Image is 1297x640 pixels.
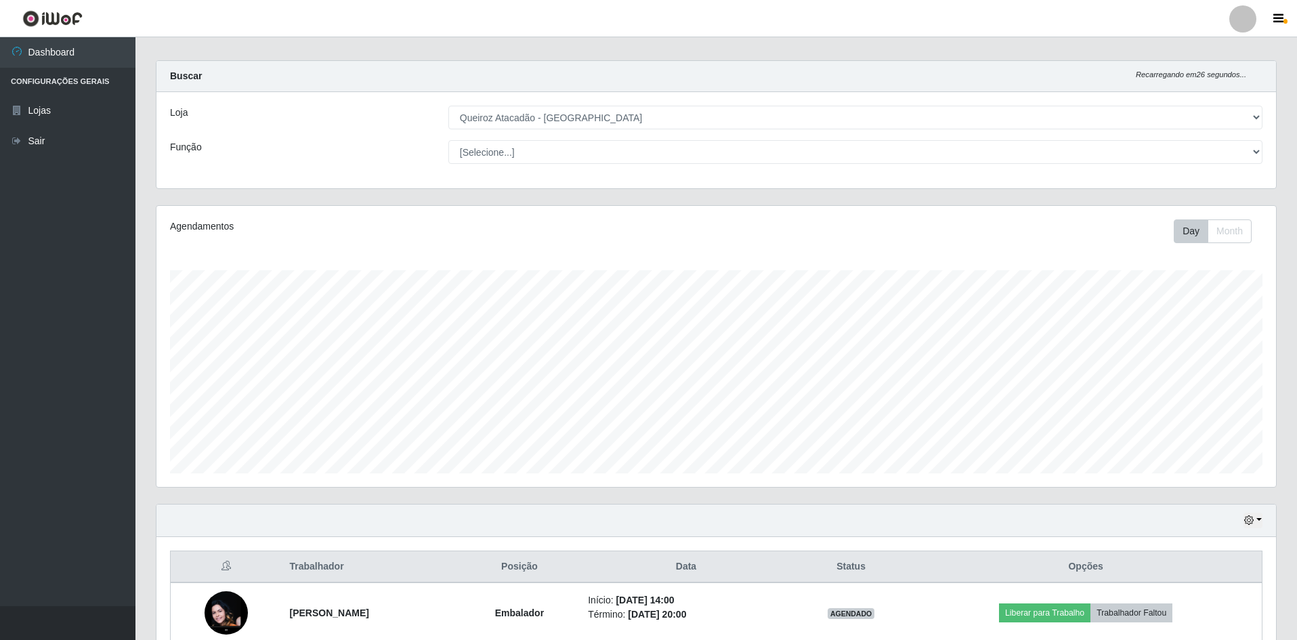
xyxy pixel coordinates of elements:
li: Início: [588,593,784,607]
img: CoreUI Logo [22,10,83,27]
th: Posição [459,551,580,583]
strong: [PERSON_NAME] [289,607,368,618]
time: [DATE] 20:00 [628,609,686,620]
button: Trabalhador Faltou [1090,603,1172,622]
button: Day [1174,219,1208,243]
div: Agendamentos [170,219,614,234]
i: Recarregando em 26 segundos... [1136,70,1246,79]
span: AGENDADO [828,608,875,619]
label: Função [170,140,202,154]
time: [DATE] 14:00 [616,595,674,605]
strong: Embalador [495,607,544,618]
th: Data [580,551,792,583]
th: Status [792,551,910,583]
label: Loja [170,106,188,120]
div: Toolbar with button groups [1174,219,1262,243]
button: Month [1208,219,1252,243]
th: Trabalhador [281,551,459,583]
div: First group [1174,219,1252,243]
strong: Buscar [170,70,202,81]
button: Liberar para Trabalho [999,603,1090,622]
li: Término: [588,607,784,622]
th: Opções [910,551,1262,583]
